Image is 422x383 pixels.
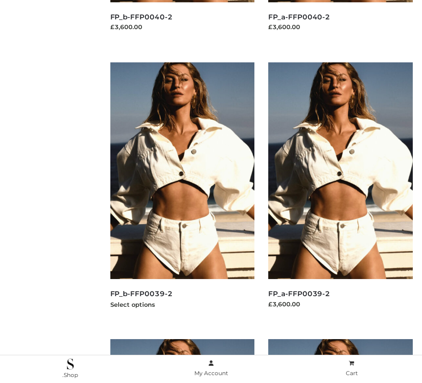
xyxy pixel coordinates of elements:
[281,358,422,379] a: Cart
[110,289,173,298] a: FP_b-FFP0039-2
[67,359,74,370] img: .Shop
[110,22,255,31] div: £3,600.00
[268,299,413,309] div: £3,600.00
[141,358,282,379] a: My Account
[346,370,358,377] span: Cart
[194,370,228,377] span: My Account
[268,289,330,298] a: FP_a-FFP0039-2
[268,12,330,21] a: FP_a-FFP0040-2
[110,12,173,21] a: FP_b-FFP0040-2
[268,22,413,31] div: £3,600.00
[62,371,78,378] span: .Shop
[110,301,155,308] a: Select options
